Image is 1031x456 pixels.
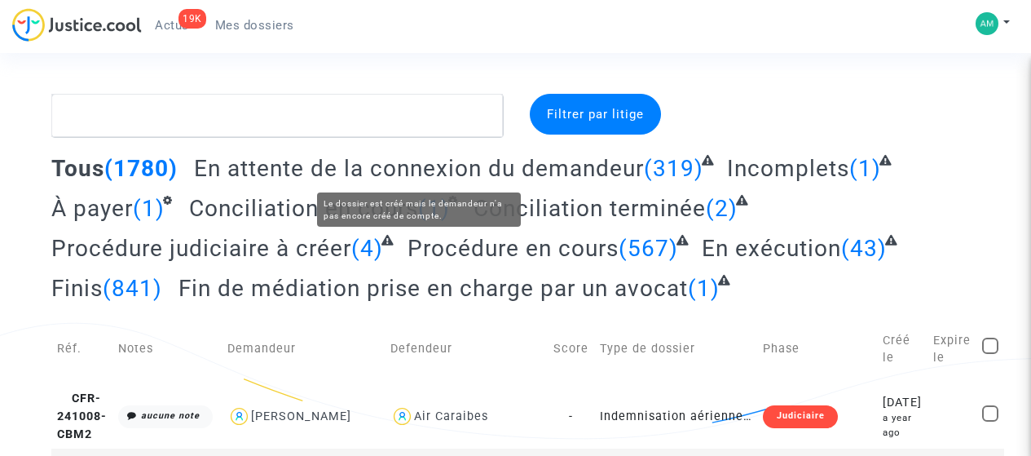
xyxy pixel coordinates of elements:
td: Score [548,314,594,384]
span: Actus [155,18,189,33]
span: (1) [849,155,881,182]
div: [PERSON_NAME] [251,410,351,423]
span: Filtrer par litige [547,107,644,122]
td: Indemnisation aérienne 261/2004 [594,384,757,449]
span: Conciliation en cours [189,195,418,222]
span: (1) [418,195,450,222]
div: 19K [178,9,206,29]
span: Fin de médiation prise en charge par un avocat [178,275,688,302]
span: Procédure judiciaire à créer [51,235,351,262]
span: Procédure en cours [408,235,619,262]
span: (1780) [104,155,178,182]
span: Finis [51,275,103,302]
i: aucune note [141,410,200,421]
a: Mes dossiers [202,13,307,38]
img: icon-user.svg [390,405,414,428]
td: Notes [112,314,222,384]
span: Mes dossiers [215,18,294,33]
span: (4) [351,235,383,262]
img: 56fb96a83d4c3cbcc3f256df9a5bad6a [976,12,998,35]
span: Tous [51,155,104,182]
td: Defendeur [385,314,548,384]
div: a year ago [883,411,922,440]
td: Type de dossier [594,314,757,384]
span: (1) [133,195,165,222]
td: Phase [757,314,876,384]
span: (2) [706,195,738,222]
span: (567) [619,235,678,262]
span: En exécution [702,235,841,262]
td: Réf. [51,314,112,384]
span: (43) [841,235,887,262]
td: Créé le [877,314,927,384]
span: Conciliation terminée [474,195,706,222]
img: jc-logo.svg [12,8,142,42]
span: (841) [103,275,162,302]
div: Air Caraibes [414,410,488,423]
td: Expire le [927,314,976,384]
img: icon-user.svg [227,405,251,428]
div: [DATE] [883,394,922,412]
span: En attente de la connexion du demandeur [194,155,644,182]
span: (1) [688,275,720,302]
span: - [569,410,573,423]
a: 19KActus [142,13,202,38]
div: Judiciaire [763,405,837,428]
span: (319) [644,155,703,182]
td: Demandeur [222,314,385,384]
span: À payer [51,195,133,222]
span: Incomplets [727,155,849,182]
span: CFR-241008-CBM2 [57,392,107,441]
